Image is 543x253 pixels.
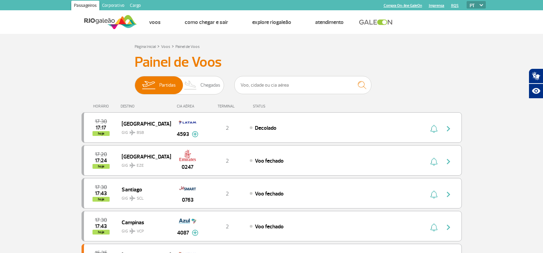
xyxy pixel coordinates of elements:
img: slider-desembarque [181,76,201,94]
span: hoje [92,197,110,202]
span: Santiago [122,185,165,194]
a: Imprensa [429,3,444,8]
span: 2 [226,125,229,131]
span: [GEOGRAPHIC_DATA] [122,119,165,128]
img: slider-embarque [138,76,159,94]
img: destiny_airplane.svg [129,163,135,168]
span: 2 [226,190,229,197]
span: 0763 [182,196,194,204]
a: Voos [161,44,170,49]
a: Painel de Voos [175,44,200,49]
img: destiny_airplane.svg [129,195,135,201]
span: Voo fechado [255,223,284,230]
img: seta-direita-painel-voo.svg [444,125,453,133]
span: EZE [137,163,144,169]
span: SCL [137,195,144,202]
span: 2025-09-27 17:17:00 [96,125,106,130]
span: 2025-09-27 17:24:00 [95,158,107,163]
a: Página Inicial [135,44,156,49]
div: TERMINAL [205,104,249,109]
img: destiny_airplane.svg [129,130,135,135]
input: Voo, cidade ou cia aérea [234,76,371,94]
span: GIG [122,159,165,169]
img: seta-direita-painel-voo.svg [444,157,453,166]
a: Corporativo [99,1,127,12]
img: sino-painel-voo.svg [430,223,437,231]
span: [GEOGRAPHIC_DATA] [122,152,165,161]
span: hoje [92,230,110,235]
span: BSB [137,130,144,136]
span: 0247 [182,163,194,171]
a: RQS [451,3,459,8]
a: Como chegar e sair [185,19,228,26]
h3: Painel de Voos [135,54,409,71]
img: sino-painel-voo.svg [430,157,437,166]
span: 2025-09-27 17:30:00 [95,119,107,124]
span: 2025-09-27 17:43:00 [95,191,107,196]
span: Campinas [122,218,165,227]
span: Chegadas [200,76,220,94]
span: 4087 [177,229,189,237]
div: CIA AÉREA [171,104,205,109]
a: > [172,42,174,50]
span: 2 [226,223,229,230]
span: 2 [226,157,229,164]
button: Abrir tradutor de língua de sinais. [529,68,543,84]
div: DESTINO [121,104,171,109]
img: seta-direita-painel-voo.svg [444,223,453,231]
img: mais-info-painel-voo.svg [192,131,198,137]
span: Decolado [255,125,276,131]
a: > [157,42,160,50]
button: Abrir recursos assistivos. [529,84,543,99]
span: Partidas [159,76,176,94]
img: seta-direita-painel-voo.svg [444,190,453,199]
span: hoje [92,164,110,169]
a: Cargo [127,1,144,12]
a: Compra On-line GaleOn [384,3,422,8]
span: Voo fechado [255,190,284,197]
a: Voos [149,19,161,26]
span: 4593 [177,130,189,138]
span: 2025-09-27 17:20:00 [95,152,107,157]
span: Voo fechado [255,157,284,164]
span: GIG [122,225,165,235]
div: HORÁRIO [84,104,121,109]
span: GIG [122,126,165,136]
span: 2025-09-27 17:30:00 [95,185,107,190]
div: STATUS [249,104,305,109]
a: Explore RIOgaleão [252,19,291,26]
span: 2025-09-27 17:30:00 [95,218,107,223]
span: GIG [122,192,165,202]
span: 2025-09-27 17:43:00 [95,224,107,229]
a: Passageiros [71,1,99,12]
img: destiny_airplane.svg [129,228,135,234]
div: Plugin de acessibilidade da Hand Talk. [529,68,543,99]
img: mais-info-painel-voo.svg [192,230,198,236]
a: Atendimento [315,19,344,26]
img: sino-painel-voo.svg [430,190,437,199]
span: hoje [92,131,110,136]
span: VCP [137,228,144,235]
img: sino-painel-voo.svg [430,125,437,133]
